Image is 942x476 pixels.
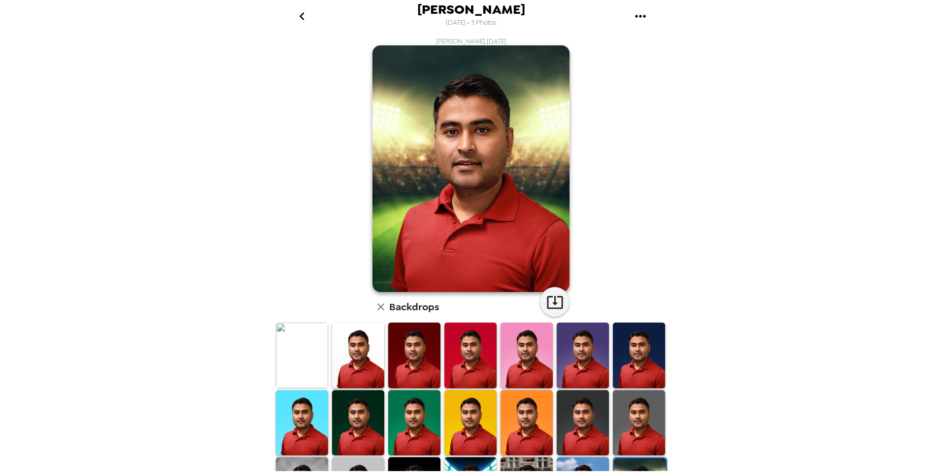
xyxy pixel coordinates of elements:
[389,299,439,315] h6: Backdrops
[417,3,525,16] span: [PERSON_NAME]
[446,16,497,30] span: [DATE] • 3 Photos
[372,45,570,292] img: user
[436,37,506,45] span: [PERSON_NAME] , [DATE]
[276,323,328,388] img: Original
